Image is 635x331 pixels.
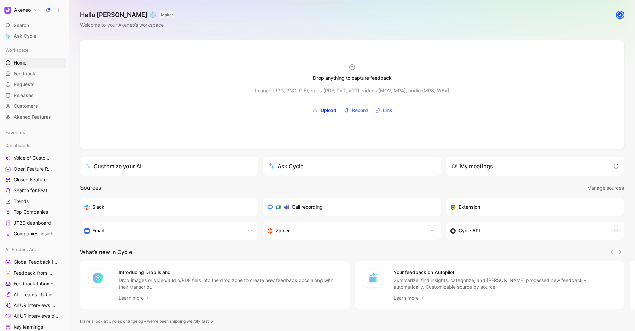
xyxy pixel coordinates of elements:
[80,157,258,176] a: Customize your AI
[14,165,52,172] span: Open Feature Requests
[3,268,66,278] a: Feedback from Support Team
[450,227,607,235] div: Sync customers & send feedback from custom sources. Get inspired by our favorite use case
[14,187,54,194] span: Search for Feature Requests
[14,259,58,265] span: Global Feedback Inbox
[263,157,441,176] button: Ask Cycle
[14,21,29,29] span: Search
[14,70,36,77] span: Feedback
[80,21,175,29] div: Welcome to your Akeneo’s workspace
[14,81,35,88] span: Requests
[14,198,29,205] span: Trends
[3,164,66,174] a: Open Feature Requests
[269,162,303,170] div: Ask Cycle
[3,112,66,122] a: Akeneo Features
[3,20,66,30] div: Search
[80,184,101,193] h2: Sources
[587,184,624,193] button: Manage sources
[119,277,342,290] p: Drop images or video/audio/PDF files into the drop zone to create new feedback docs along with th...
[3,5,40,15] button: AkeneoAkeneo
[3,218,66,228] a: JTBD dashboard
[587,184,624,192] span: Manage sources
[310,105,339,116] label: Upload
[3,69,66,79] a: Feedback
[80,11,175,19] h1: Hello [PERSON_NAME] ❄️
[3,31,66,41] a: Ask Cycle
[3,289,66,300] a: ALL teams · UR interviews
[3,311,66,321] a: All UR interviews by projects
[458,203,480,211] h3: Extension
[14,7,31,13] h1: Akeneo
[14,92,34,99] span: Releases
[383,106,392,114] span: Link
[267,203,432,211] div: Record & transcribe meetings from Zoom, Meet & Teams.
[14,324,43,330] span: Key learnings
[3,153,66,163] a: Voice of Customers
[14,113,51,120] span: Akeneo Features
[458,227,480,235] h3: Cycle API
[80,248,132,256] h2: What’s new in Cycle
[3,101,66,111] a: Customers
[14,291,58,298] span: ALL teams · UR interviews
[86,162,141,170] div: Customize your AI
[92,227,104,235] h3: Email
[3,185,66,196] a: Search for Feature Requests
[84,203,240,211] div: Sync your customers, send feedback and get updates in Slack
[450,203,607,211] div: Capture feedback from anywhere on the web
[159,11,175,18] button: MAKER
[5,246,39,253] span: All Product Areas
[14,302,58,309] span: All UR interviews by status
[394,268,616,276] h4: Your feedback on Autopilot
[3,257,66,267] a: Global Feedback Inbox
[14,59,26,66] span: Home
[3,45,66,55] div: Workspace
[3,229,66,239] a: Companies' insights (Test [PERSON_NAME])
[14,280,58,287] span: Feedback Inbox - Tagging
[394,277,616,290] p: Summarize, find insights, categorize, and [PERSON_NAME] processed new feedback - automatically. C...
[5,129,25,136] span: Favorites
[5,47,29,53] span: Workspace
[3,79,66,90] a: Requests
[14,209,48,215] span: Top Companies
[3,207,66,217] a: Top Companies
[84,227,240,235] div: Forward emails to your feedback inbox
[14,220,51,226] span: JTBD dashboard
[80,318,214,325] a: Have a look at Cycle’s changelog – we’ve been shipping weirdly fast
[14,176,53,183] span: Closed Feature Requests
[276,227,290,235] h3: Zapier
[313,74,392,82] div: Drop anything to capture feedback
[267,227,424,235] div: Capture feedback from thousands of sources with Zapier (survey results, recordings, sheets, etc).
[3,58,66,68] a: Home
[373,105,395,116] button: Link
[14,32,36,40] span: Ask Cycle
[3,140,66,150] div: Dashboards
[119,268,342,276] h4: Introducing Drop island
[14,313,59,320] span: All UR interviews by projects
[3,90,66,100] a: Releases
[14,155,51,161] span: Voice of Customers
[3,175,66,185] a: Closed Feature Requests
[3,279,66,289] a: Feedback Inbox - Tagging
[3,196,66,206] a: Trends
[14,270,54,276] span: Feedback from Support Team
[119,294,150,302] a: Learn more
[3,244,66,254] div: All Product Areas
[3,300,66,310] a: All UR interviews by status
[394,294,425,302] a: Learn more
[292,203,323,211] h3: Call recording
[352,106,368,114] span: Record
[3,127,66,137] div: Favorites
[3,140,66,239] div: DashboardsVoice of CustomersOpen Feature RequestsClosed Feature RequestsSearch for Feature Reques...
[342,105,370,116] button: Record
[617,11,624,18] div: A
[92,203,104,211] h3: Slack
[4,7,11,14] img: Akeneo
[14,230,60,237] span: Companies' insights (Test [PERSON_NAME])
[14,103,38,109] span: Customers
[255,86,449,95] div: Images (JPG, PNG, GIF), docs (PDF, TXT, VTT), videos (MOV, MP4), audio (MP3, WAV)
[5,142,30,149] span: Dashboards
[452,162,493,170] div: My meetings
